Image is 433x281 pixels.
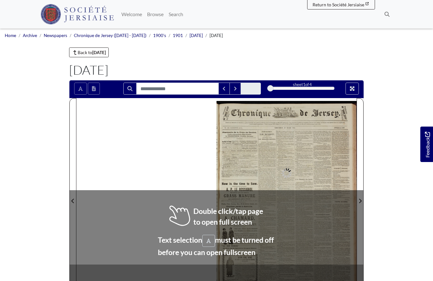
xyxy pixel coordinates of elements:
span: [DATE] [210,33,223,38]
button: Toggle text selection (Alt+T) [74,83,87,95]
div: sheet of 4 [270,82,334,88]
a: Browse [145,8,166,21]
a: Société Jersiaise logo [41,3,114,26]
a: Newspapers [44,33,67,38]
span: 1 [303,82,305,87]
h1: [DATE] [69,62,364,78]
a: Back to[DATE] [69,47,109,57]
a: [DATE] [190,33,203,38]
input: Search for [136,83,219,95]
button: Search [123,83,137,95]
span: Return to Société Jersiaise [313,2,364,7]
a: 1900's [153,33,166,38]
a: Search [166,8,186,21]
a: Would you like to provide feedback? [420,127,433,162]
a: 1901 [173,33,183,38]
button: Open transcription window [88,83,100,95]
a: Chronique de Jersey ([DATE] - [DATE]) [74,33,146,38]
button: Previous Match [218,83,230,95]
span: Feedback [423,132,431,157]
img: Société Jersiaise [41,4,114,24]
button: Next Match [229,83,241,95]
a: Archive [23,33,37,38]
a: Home [5,33,16,38]
strong: [DATE] [92,50,106,55]
button: Full screen mode [346,83,359,95]
a: Welcome [119,8,145,21]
